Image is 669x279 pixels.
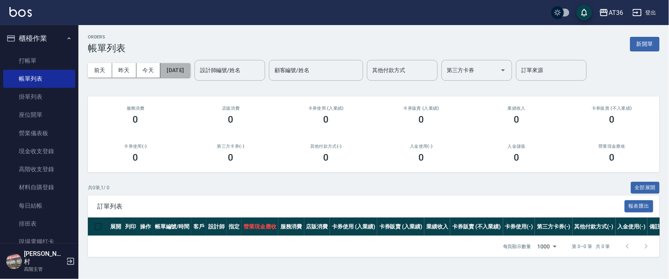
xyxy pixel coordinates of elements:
h2: 營業現金應收 [574,144,650,149]
a: 排班表 [3,215,75,233]
h2: 其他付款方式(-) [288,144,364,149]
h2: 入金使用(-) [383,144,460,149]
p: 共 0 筆, 1 / 0 [88,184,109,191]
a: 現場電腦打卡 [3,233,75,251]
th: 業績收入 [424,217,450,236]
th: 入金使用(-) [616,217,648,236]
th: 指定 [227,217,242,236]
h3: 帳單列表 [88,43,125,54]
a: 營業儀表板 [3,124,75,142]
button: 今天 [136,63,161,78]
h5: [PERSON_NAME]村 [24,250,64,266]
h3: 0 [133,114,138,125]
a: 報表匯出 [625,202,654,210]
a: 現金收支登錄 [3,142,75,160]
h3: 0 [324,152,329,163]
a: 新開單 [630,40,660,47]
th: 操作 [138,217,153,236]
a: 材料自購登錄 [3,178,75,196]
button: 登出 [629,5,660,20]
span: 訂單列表 [97,203,625,210]
p: 第 0–0 筆 共 0 筆 [572,243,610,250]
th: 設計師 [206,217,227,236]
button: 昨天 [112,63,136,78]
th: 第三方卡券(-) [535,217,573,236]
a: 高階收支登錄 [3,160,75,178]
button: 新開單 [630,37,660,51]
button: 櫃檯作業 [3,28,75,49]
a: 帳單列表 [3,70,75,88]
p: 高階主管 [24,266,64,273]
button: [DATE] [160,63,190,78]
button: Open [497,64,509,76]
h3: 0 [419,152,424,163]
h3: 0 [228,152,234,163]
th: 營業現金應收 [242,217,278,236]
h2: 店販消費 [193,106,269,111]
h2: ORDERS [88,34,125,40]
th: 列印 [123,217,138,236]
h3: 0 [324,114,329,125]
h3: 0 [514,114,520,125]
th: 卡券販賣 (不入業績) [450,217,503,236]
button: 全部展開 [631,182,660,194]
a: 座位開單 [3,106,75,124]
th: 卡券使用 (入業績) [330,217,377,236]
h2: 業績收入 [478,106,555,111]
h2: 卡券販賣 (不入業績) [574,106,650,111]
h2: 入金儲值 [478,144,555,149]
button: 前天 [88,63,112,78]
h3: 0 [609,152,615,163]
h2: 卡券使用 (入業績) [288,106,364,111]
a: 掛單列表 [3,88,75,106]
button: AT36 [596,5,626,21]
h3: 0 [514,152,520,163]
h2: 卡券使用(-) [97,144,174,149]
a: 每日結帳 [3,197,75,215]
th: 服務消費 [278,217,304,236]
h2: 第三方卡券(-) [193,144,269,149]
div: 1000 [534,236,560,257]
th: 客戶 [191,217,206,236]
h3: 0 [609,114,615,125]
h2: 卡券販賣 (入業績) [383,106,460,111]
th: 帳單編號/時間 [153,217,192,236]
th: 展開 [108,217,123,236]
th: 備註 [647,217,662,236]
th: 卡券使用(-) [503,217,535,236]
h3: 0 [228,114,234,125]
th: 店販消費 [304,217,330,236]
th: 其他付款方式(-) [573,217,616,236]
p: 每頁顯示數量 [503,243,531,250]
h3: 0 [133,152,138,163]
button: save [576,5,592,20]
h3: 0 [419,114,424,125]
img: Logo [9,7,32,17]
a: 打帳單 [3,52,75,70]
img: Person [6,254,22,269]
button: 報表匯出 [625,200,654,212]
th: 卡券販賣 (入業績) [377,217,425,236]
div: AT36 [609,8,623,18]
h3: 服務消費 [97,106,174,111]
